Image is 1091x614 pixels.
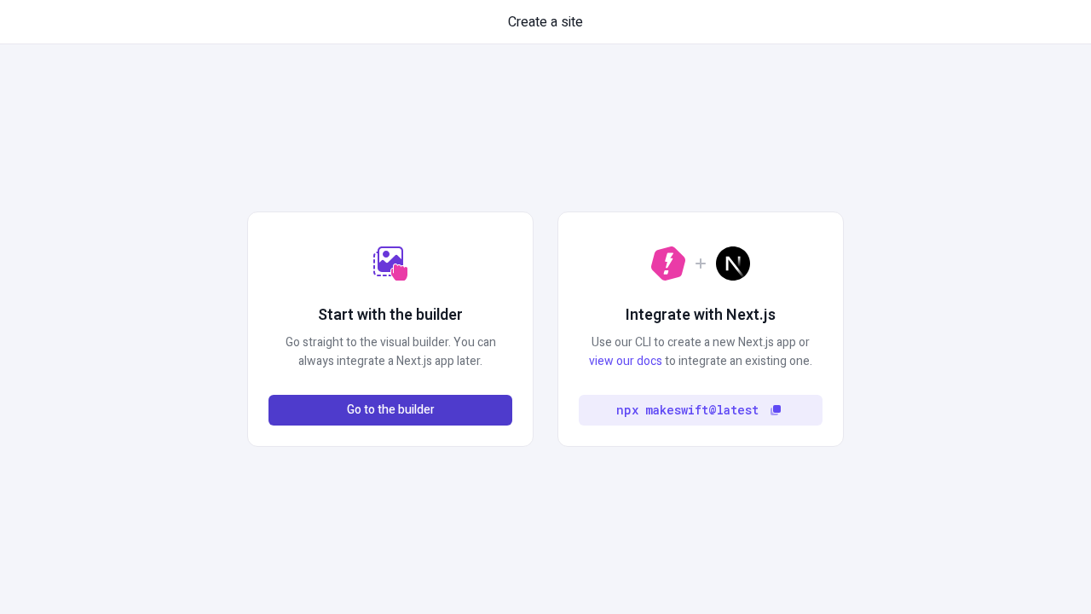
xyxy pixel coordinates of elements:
p: Use our CLI to create a new Next.js app or to integrate an existing one. [579,333,823,371]
p: Go straight to the visual builder. You can always integrate a Next.js app later. [268,333,512,371]
button: Go to the builder [268,395,512,426]
a: view our docs [589,352,662,370]
h2: Integrate with Next.js [626,304,776,327]
code: npx makeswift@latest [616,401,759,420]
h2: Start with the builder [318,304,463,327]
span: Create a site [508,12,583,32]
span: Go to the builder [347,401,435,420]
